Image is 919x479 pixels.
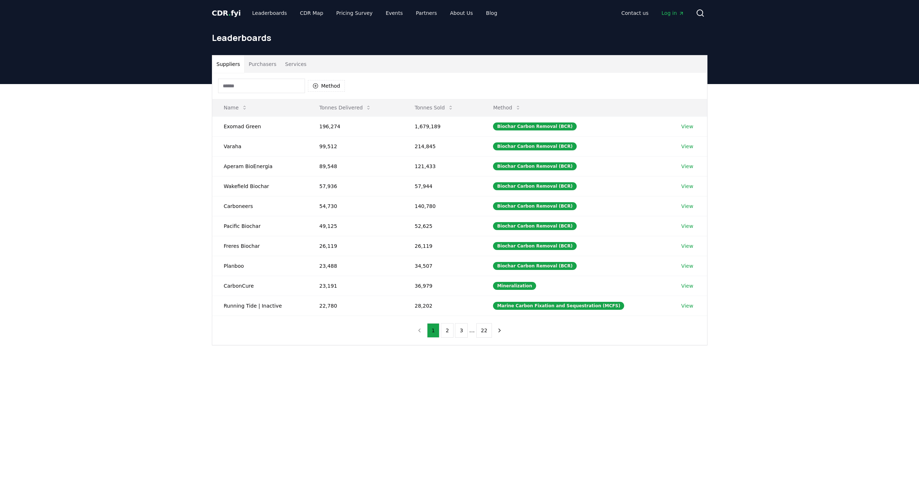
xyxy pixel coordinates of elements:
[308,116,403,136] td: 196,274
[493,142,576,150] div: Biochar Carbon Removal (BCR)
[308,296,403,316] td: 22,780
[308,156,403,176] td: 89,548
[681,203,693,210] a: View
[212,276,308,296] td: CarbonCure
[615,7,654,20] a: Contact us
[212,9,241,17] span: CDR fyi
[314,100,377,115] button: Tonnes Delivered
[493,122,576,130] div: Biochar Carbon Removal (BCR)
[403,136,482,156] td: 214,845
[246,7,293,20] a: Leaderboards
[681,242,693,250] a: View
[281,55,311,73] button: Services
[308,276,403,296] td: 23,191
[455,323,468,338] button: 3
[493,242,576,250] div: Biochar Carbon Removal (BCR)
[681,183,693,190] a: View
[212,216,308,236] td: Pacific Biochar
[212,156,308,176] td: Aperam BioEnergia
[493,262,576,270] div: Biochar Carbon Removal (BCR)
[656,7,690,20] a: Log in
[308,136,403,156] td: 99,512
[480,7,503,20] a: Blog
[212,55,245,73] button: Suppliers
[218,100,253,115] button: Name
[244,55,281,73] button: Purchasers
[212,196,308,216] td: Carboneers
[469,326,475,335] li: ...
[212,176,308,196] td: Wakefield Biochar
[493,182,576,190] div: Biochar Carbon Removal (BCR)
[212,256,308,276] td: Planboo
[212,8,241,18] a: CDR.fyi
[661,9,684,17] span: Log in
[294,7,329,20] a: CDR Map
[246,7,503,20] nav: Main
[308,176,403,196] td: 57,936
[228,9,231,17] span: .
[441,323,454,338] button: 2
[403,116,482,136] td: 1,679,189
[615,7,690,20] nav: Main
[308,216,403,236] td: 49,125
[403,296,482,316] td: 28,202
[403,216,482,236] td: 52,625
[409,100,459,115] button: Tonnes Sold
[308,256,403,276] td: 23,488
[681,163,693,170] a: View
[330,7,378,20] a: Pricing Survey
[212,236,308,256] td: Freres Biochar
[681,222,693,230] a: View
[212,136,308,156] td: Varaha
[308,80,345,92] button: Method
[493,162,576,170] div: Biochar Carbon Removal (BCR)
[410,7,443,20] a: Partners
[493,323,506,338] button: next page
[427,323,440,338] button: 1
[308,236,403,256] td: 26,119
[681,302,693,309] a: View
[403,176,482,196] td: 57,944
[212,296,308,316] td: Running Tide | Inactive
[403,236,482,256] td: 26,119
[493,222,576,230] div: Biochar Carbon Removal (BCR)
[493,202,576,210] div: Biochar Carbon Removal (BCR)
[403,276,482,296] td: 36,979
[493,302,624,310] div: Marine Carbon Fixation and Sequestration (MCFS)
[403,196,482,216] td: 140,780
[403,156,482,176] td: 121,433
[403,256,482,276] td: 34,507
[681,282,693,290] a: View
[380,7,409,20] a: Events
[681,262,693,270] a: View
[476,323,492,338] button: 22
[444,7,479,20] a: About Us
[487,100,527,115] button: Method
[681,123,693,130] a: View
[681,143,693,150] a: View
[212,116,308,136] td: Exomad Green
[308,196,403,216] td: 54,730
[493,282,536,290] div: Mineralization
[212,32,707,43] h1: Leaderboards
